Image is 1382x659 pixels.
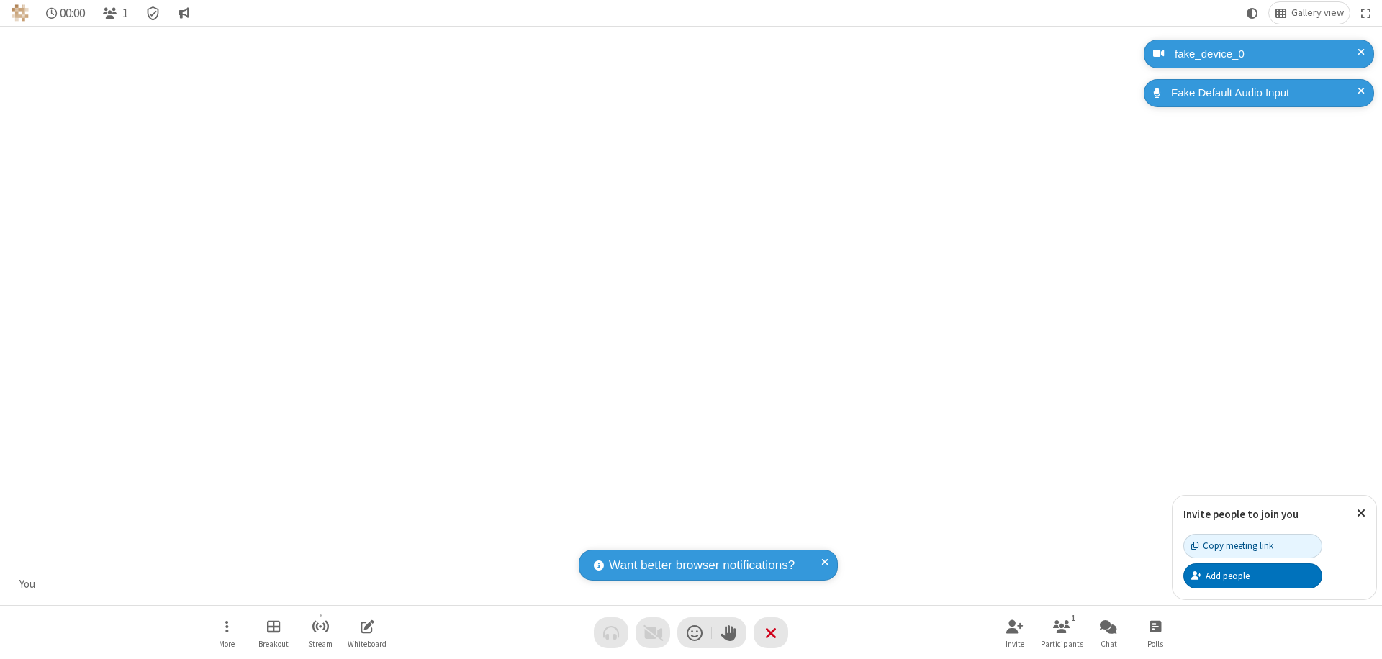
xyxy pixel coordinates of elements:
[258,640,289,648] span: Breakout
[308,640,333,648] span: Stream
[993,612,1036,653] button: Invite participants (⌘+Shift+I)
[1040,612,1083,653] button: Open participant list
[1134,612,1177,653] button: Open poll
[1241,2,1264,24] button: Using system theme
[1147,640,1163,648] span: Polls
[299,612,342,653] button: Start streaming
[1170,46,1363,63] div: fake_device_0
[1006,640,1024,648] span: Invite
[1355,2,1377,24] button: Fullscreen
[1191,539,1273,553] div: Copy meeting link
[636,617,670,648] button: Video
[60,6,85,20] span: 00:00
[594,617,628,648] button: Audio problem - check your Internet connection or call by phone
[1183,563,1322,588] button: Add people
[1269,2,1350,24] button: Change layout
[205,612,248,653] button: Open menu
[348,640,387,648] span: Whiteboard
[1183,534,1322,558] button: Copy meeting link
[677,617,712,648] button: Send a reaction
[14,576,41,593] div: You
[219,640,235,648] span: More
[172,2,195,24] button: Conversation
[12,4,29,22] img: QA Selenium DO NOT DELETE OR CHANGE
[122,6,128,20] span: 1
[1087,612,1130,653] button: Open chat
[1067,612,1080,624] div: 1
[96,2,134,24] button: Open participant list
[1101,640,1117,648] span: Chat
[1041,640,1083,648] span: Participants
[754,617,788,648] button: End or leave meeting
[712,617,746,648] button: Raise hand
[252,612,295,653] button: Manage Breakout Rooms
[1346,496,1376,531] button: Close popover
[1291,7,1344,19] span: Gallery view
[40,2,91,24] div: Timer
[1183,507,1299,521] label: Invite people to join you
[609,556,795,575] span: Want better browser notifications?
[140,2,167,24] div: Meeting details Encryption enabled
[1166,85,1363,101] div: Fake Default Audio Input
[345,612,389,653] button: Open shared whiteboard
